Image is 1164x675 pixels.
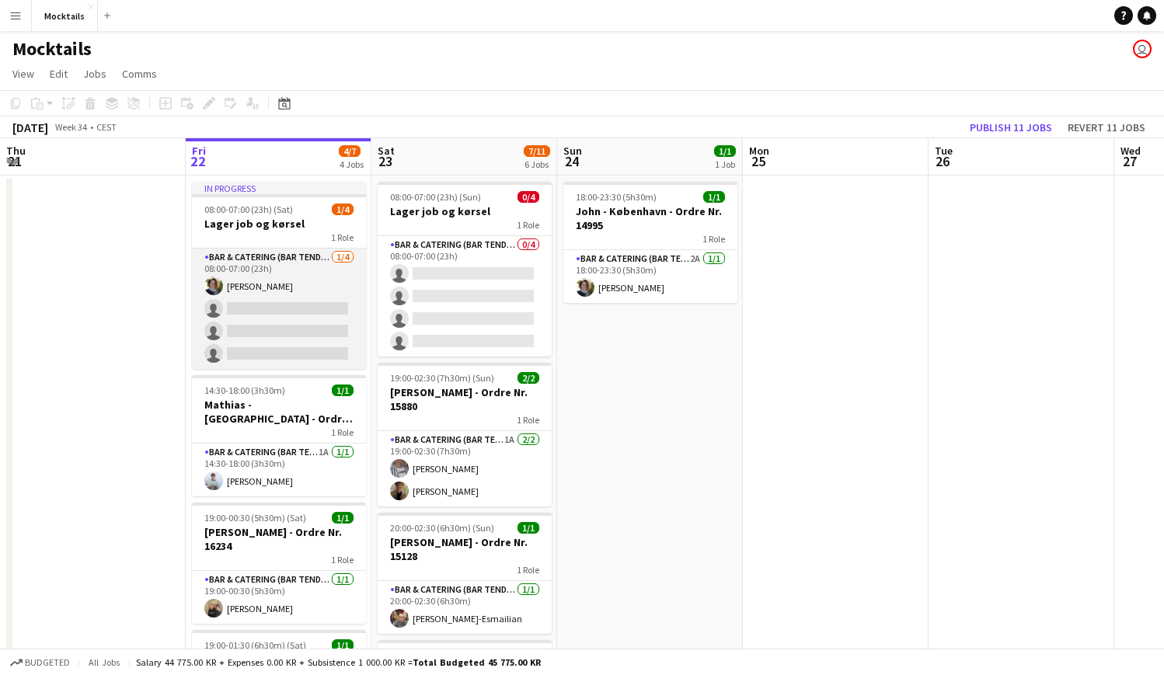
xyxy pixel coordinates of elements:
span: 1/1 [332,512,354,524]
span: 19:00-02:30 (7h30m) (Sun) [390,372,494,384]
span: Jobs [83,67,106,81]
div: 1 Job [715,158,735,170]
span: 1 Role [331,231,354,243]
span: 7/11 [524,145,550,157]
app-job-card: 18:00-23:30 (5h30m)1/1John - København - Ordre Nr. 149951 RoleBar & Catering (Bar Tender)2A1/118:... [563,182,737,303]
app-job-card: 08:00-07:00 (23h) (Sun)0/4Lager job og kørsel1 RoleBar & Catering (Bar Tender)0/408:00-07:00 (23h) [378,182,552,357]
span: 1/1 [714,145,736,157]
app-card-role: Bar & Catering (Bar Tender)0/408:00-07:00 (23h) [378,236,552,357]
h3: [PERSON_NAME] - Ordre Nr. 15128 [378,535,552,563]
span: 20:00-02:30 (6h30m) (Sun) [390,522,494,534]
app-job-card: 14:30-18:00 (3h30m)1/1Mathias - [GEOGRAPHIC_DATA] - Ordre Nr. 158891 RoleBar & Catering (Bar Tend... [192,375,366,496]
app-card-role: Bar & Catering (Bar Tender)2A1/118:00-23:30 (5h30m)[PERSON_NAME] [563,250,737,303]
h3: Lager job og kørsel [378,204,552,218]
span: 22 [190,152,206,170]
span: Total Budgeted 45 775.00 KR [413,656,541,668]
span: 18:00-23:30 (5h30m) [576,191,657,203]
a: Comms [116,64,163,84]
span: 1/1 [703,191,725,203]
span: 23 [375,152,395,170]
span: 1 Role [517,219,539,231]
span: 1 Role [517,564,539,576]
span: 4/7 [339,145,361,157]
h3: Mathias - [GEOGRAPHIC_DATA] - Ordre Nr. 15889 [192,398,366,426]
span: All jobs [85,656,123,668]
app-job-card: In progress08:00-07:00 (23h) (Sat)1/4Lager job og kørsel1 RoleBar & Catering (Bar Tender)1/408:00... [192,182,366,369]
span: 24 [561,152,582,170]
span: 08:00-07:00 (23h) (Sun) [390,191,481,203]
span: 1/4 [332,204,354,215]
app-card-role: Bar & Catering (Bar Tender)1/408:00-07:00 (23h)[PERSON_NAME] [192,249,366,369]
span: 25 [747,152,769,170]
button: Mocktails [32,1,98,31]
a: View [6,64,40,84]
app-card-role: Bar & Catering (Bar Tender)1A1/114:30-18:00 (3h30m)[PERSON_NAME] [192,444,366,496]
span: Comms [122,67,157,81]
span: Fri [192,144,206,158]
span: 1/1 [518,522,539,534]
div: [DATE] [12,120,48,135]
span: Wed [1120,144,1141,158]
span: 2/2 [518,372,539,384]
app-card-role: Bar & Catering (Bar Tender)1/119:00-00:30 (5h30m)[PERSON_NAME] [192,571,366,624]
span: 1 Role [331,554,354,565]
span: 1 Role [331,426,354,438]
span: 08:00-07:00 (23h) (Sat) [204,204,293,215]
h3: John - København - Ordre Nr. 14995 [563,204,737,232]
h3: [PERSON_NAME] - Ordre Nr. 15880 [378,385,552,413]
span: 26 [932,152,953,170]
h3: [PERSON_NAME] - Ordre Nr. 16234 [192,525,366,553]
span: Thu [6,144,26,158]
button: Budgeted [8,654,72,671]
div: Salary 44 775.00 KR + Expenses 0.00 KR + Subsistence 1 000.00 KR = [136,656,541,668]
app-user-avatar: Hektor Pantas [1133,40,1152,58]
span: Edit [50,67,68,81]
h3: Lager job og kørsel [192,217,366,231]
span: 1 Role [517,414,539,426]
span: 19:00-01:30 (6h30m) (Sat) [204,639,306,651]
app-job-card: 20:00-02:30 (6h30m) (Sun)1/1[PERSON_NAME] - Ordre Nr. 151281 RoleBar & Catering (Bar Tender)1/120... [378,513,552,634]
div: In progress [192,182,366,194]
span: 27 [1118,152,1141,170]
h1: Mocktails [12,37,92,61]
span: Sun [563,144,582,158]
span: 1 Role [702,233,725,245]
app-job-card: 19:00-02:30 (7h30m) (Sun)2/2[PERSON_NAME] - Ordre Nr. 158801 RoleBar & Catering (Bar Tender)1A2/2... [378,363,552,506]
div: 4 Jobs [340,158,364,170]
app-card-role: Bar & Catering (Bar Tender)1/120:00-02:30 (6h30m)[PERSON_NAME]-Esmailian [378,581,552,634]
a: Jobs [77,64,113,84]
app-card-role: Bar & Catering (Bar Tender)1A2/219:00-02:30 (7h30m)[PERSON_NAME][PERSON_NAME] [378,431,552,506]
button: Revert 11 jobs [1061,117,1152,137]
span: Budgeted [25,657,70,668]
span: Mon [749,144,769,158]
span: 1/1 [332,384,354,396]
a: Edit [44,64,74,84]
span: View [12,67,34,81]
app-job-card: 19:00-00:30 (5h30m) (Sat)1/1[PERSON_NAME] - Ordre Nr. 162341 RoleBar & Catering (Bar Tender)1/119... [192,503,366,624]
span: 21 [4,152,26,170]
span: Sat [378,144,395,158]
span: Tue [935,144,953,158]
div: 6 Jobs [524,158,549,170]
button: Publish 11 jobs [964,117,1058,137]
span: 0/4 [518,191,539,203]
div: CEST [96,121,117,133]
span: 1/1 [332,639,354,651]
span: 19:00-00:30 (5h30m) (Sat) [204,512,306,524]
span: Week 34 [51,121,90,133]
span: 14:30-18:00 (3h30m) [204,384,285,396]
